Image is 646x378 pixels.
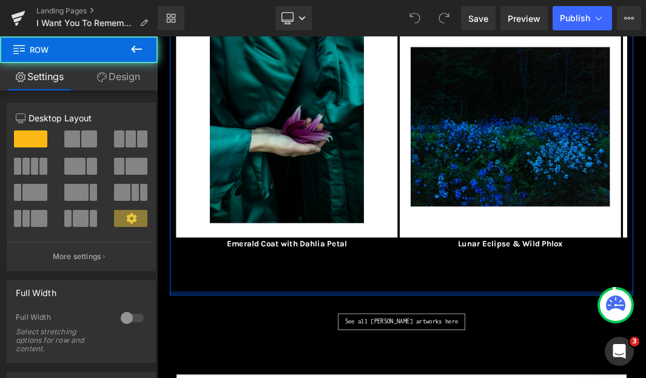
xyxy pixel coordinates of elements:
a: Design [79,63,158,90]
p: More settings [53,251,101,262]
span: Preview [508,12,540,25]
button: Redo [432,6,456,30]
button: More [617,6,641,30]
div: Full Width [16,281,56,298]
div: Full Width [16,312,109,325]
span: Save [468,12,488,25]
span: Row [12,36,133,63]
button: Undo [403,6,427,30]
span: Publish [560,13,590,23]
div: Select stretching options for row and content. [16,328,107,353]
a: Landing Pages [36,6,158,16]
a: Lunar Eclipse & Wild Phlox [451,304,609,318]
button: Publish [553,6,612,30]
span: 3 [630,337,639,346]
iframe: Intercom live chat [605,337,634,366]
a: Preview [500,6,548,30]
a: Emerald Coat with Dahlia Petal [104,304,285,318]
span: I Want You To Remember This Forever by [PERSON_NAME] [36,18,135,28]
button: More settings [7,242,150,271]
p: Desktop Layout [16,112,147,124]
a: New Library [158,6,184,30]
